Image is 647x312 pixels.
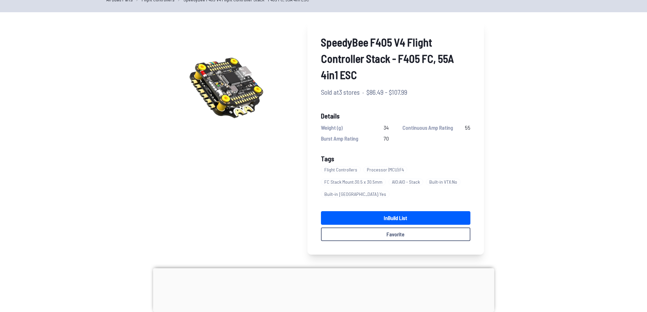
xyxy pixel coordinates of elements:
span: SpeedyBee F405 V4 Flight Controller Stack - F405 FC, 55A 4in1 ESC [321,34,470,83]
a: Flight Controllers [321,164,363,176]
span: Sold at 3 stores [321,87,360,97]
span: Weight (g) [321,124,343,132]
button: Favorite [321,227,470,241]
a: AIO:AIO - Stack [389,176,426,188]
span: $86.49 - $107.99 [366,87,407,97]
span: Processor (MCU) : F4 [363,166,407,173]
span: 70 [384,134,389,143]
span: Continuous Amp Rating [402,124,453,132]
span: 34 [384,124,389,132]
a: Built-in [GEOGRAPHIC_DATA]:Yes [321,188,392,200]
span: FC Stack Mount : 30.5 x 30.5mm [321,179,386,185]
a: FC Stack Mount:30.5 x 30.5mm [321,176,389,188]
a: InBuild List [321,211,470,225]
span: Tags [321,154,334,163]
span: AIO : AIO - Stack [389,179,423,185]
img: image [163,20,294,151]
a: Processor (MCU):F4 [363,164,410,176]
span: 55 [465,124,470,132]
span: Burst Amp Rating [321,134,358,143]
span: Flight Controllers [321,166,361,173]
a: Built-in VTX:No [426,176,463,188]
span: Built-in [GEOGRAPHIC_DATA] : Yes [321,191,390,198]
span: · [362,87,364,97]
iframe: Advertisement [153,268,494,310]
span: Built-in VTX : No [426,179,461,185]
span: Details [321,111,470,121]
